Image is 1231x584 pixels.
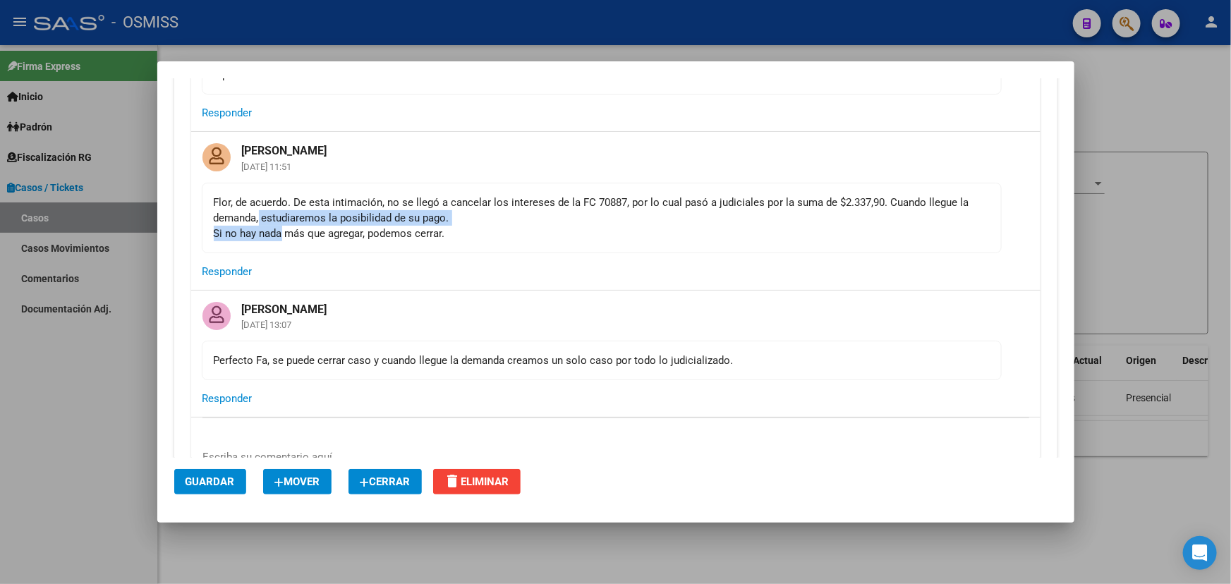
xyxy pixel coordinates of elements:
mat-card-title: [PERSON_NAME] [231,132,339,159]
span: Mover [274,475,320,488]
button: Eliminar [433,469,521,494]
button: Guardar [174,469,246,494]
div: Open Intercom Messenger [1183,536,1217,570]
div: Flor, de acuerdo. De esta intimación, no se llegó a cancelar los intereses de la FC 70887, por lo... [214,195,990,241]
mat-card-subtitle: [DATE] 13:07 [231,320,339,329]
mat-icon: delete [444,473,461,489]
div: Perfecto Fa, se puede cerrar caso y cuando llegue la demanda creamos un solo caso por todo lo jud... [214,353,990,368]
button: Responder [202,386,253,411]
span: Cerrar [360,475,411,488]
button: Responder [202,100,253,126]
span: Guardar [186,475,235,488]
mat-card-subtitle: [DATE] 11:51 [231,162,339,171]
button: Mover [263,469,332,494]
span: Responder [202,265,253,278]
span: Responder [202,107,253,119]
button: Cerrar [348,469,422,494]
span: Eliminar [444,475,509,488]
button: Responder [202,259,253,284]
span: Responder [202,392,253,405]
mat-card-title: [PERSON_NAME] [231,291,339,317]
